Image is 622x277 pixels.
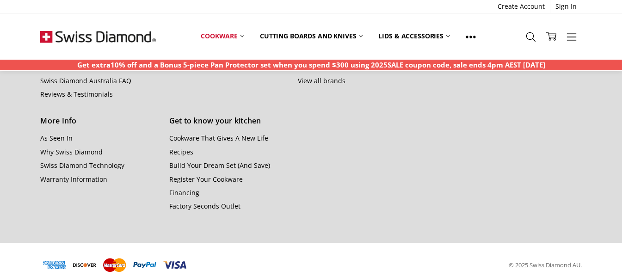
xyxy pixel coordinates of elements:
[169,148,193,156] a: Recipes
[298,76,345,85] a: View all brands
[193,26,252,46] a: Cookware
[169,161,270,170] a: Build Your Dream Set (And Save)
[169,188,199,197] a: Financing
[40,175,107,184] a: Warranty Information
[169,202,240,210] a: Factory Seconds Outlet
[458,26,484,47] a: Show All
[40,115,159,127] h5: More Info
[509,260,582,270] p: © 2025 Swiss Diamond AU.
[40,148,103,156] a: Why Swiss Diamond
[169,115,288,127] h5: Get to know your kitchen
[40,13,156,60] img: Free Shipping On Every Order
[370,26,457,46] a: Lids & Accessories
[77,60,545,70] p: Get extra10% off and a Bonus 5-piece Pan Protector set when you spend $300 using 2025SALE coupon ...
[40,134,73,142] a: As Seen In
[40,90,113,98] a: Reviews & Testimonials
[40,76,131,85] a: Swiss Diamond Australia FAQ
[252,26,371,46] a: Cutting boards and knives
[40,161,124,170] a: Swiss Diamond Technology
[169,175,243,184] a: Register Your Cookware
[169,134,268,142] a: Cookware That Gives A New Life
